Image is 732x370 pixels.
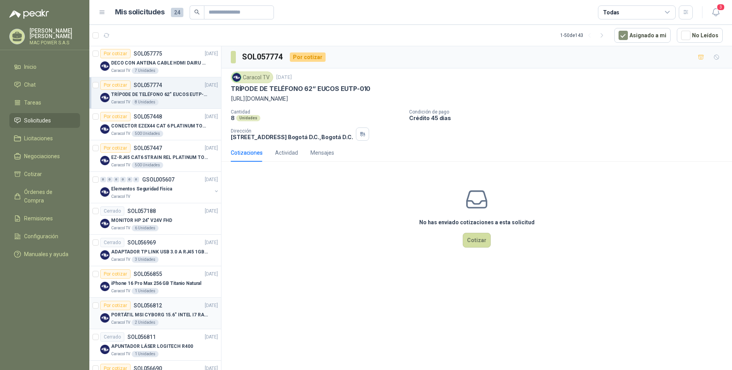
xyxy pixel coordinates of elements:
span: Órdenes de Compra [24,188,73,205]
span: Configuración [24,232,58,241]
a: Cotizar [9,167,80,182]
p: [URL][DOMAIN_NAME] [231,94,723,103]
span: search [194,9,200,15]
p: APUNTADOR LÁSER LOGITECH R400 [111,343,193,350]
div: Caracol TV [231,72,273,83]
a: CerradoSOL056811[DATE] Company LogoAPUNTADOR LÁSER LOGITECH R400Caracol TV1 Unidades [89,329,221,361]
img: Company Logo [100,250,110,260]
p: Condición de pago [409,109,729,115]
span: Inicio [24,63,37,71]
div: Cerrado [100,238,124,247]
div: Por cotizar [290,52,326,62]
button: Asignado a mi [614,28,671,43]
a: Por cotizarSOL056855[DATE] Company LogoiPhone 16 Pro Max 256 GB Titanio NaturalCaracol TV1 Unidades [89,266,221,298]
p: SOL057775 [134,51,162,56]
p: [DATE] [205,113,218,120]
div: Cerrado [100,206,124,216]
button: No Leídos [677,28,723,43]
a: Remisiones [9,211,80,226]
p: iPhone 16 Pro Max 256 GB Titanio Natural [111,280,201,287]
a: Configuración [9,229,80,244]
h3: No has enviado cotizaciones a esta solicitud [419,218,535,227]
div: Por cotizar [100,269,131,279]
div: 1 Unidades [132,351,159,357]
p: Caracol TV [111,68,130,74]
button: Cotizar [463,233,491,248]
p: [DATE] [205,208,218,215]
p: CONECTOR EZEX44 CAT 6 PLATINUM TOOLS [111,122,208,130]
p: TRÍPODE DE TELÉFONO 62“ EUCOS EUTP-010 [231,85,370,93]
p: Caracol TV [111,225,130,231]
span: Manuales y ayuda [24,250,68,258]
img: Company Logo [100,219,110,228]
img: Company Logo [100,124,110,134]
div: Mensajes [310,148,334,157]
div: 0 [113,177,119,182]
p: SOL057188 [127,208,156,214]
img: Company Logo [232,73,241,82]
p: [STREET_ADDRESS] Bogotá D.C. , Bogotá D.C. [231,134,353,140]
div: Cotizaciones [231,148,263,157]
div: Todas [603,8,619,17]
a: 0 0 0 0 0 0 GSOL005607[DATE] Company LogoElementos Seguridad FisicaCaracol TV [100,175,220,200]
p: Cantidad [231,109,403,115]
p: Caracol TV [111,351,130,357]
img: Company Logo [100,93,110,102]
span: Cotizar [24,170,42,178]
p: PORTÁTIL MSI CYBORG 15.6" INTEL I7 RAM 32GB - 1 TB / Nvidia GeForce RTX 4050 [111,311,208,319]
a: CerradoSOL056969[DATE] Company LogoADAPTADOR TP LINK USB 3.0 A RJ45 1GB WINDOWSCaracol TV3 Unidades [89,235,221,266]
div: Por cotizar [100,49,131,58]
p: Caracol TV [111,257,130,263]
a: Negociaciones [9,149,80,164]
div: 500 Unidades [132,162,163,168]
span: Tareas [24,98,41,107]
a: Órdenes de Compra [9,185,80,208]
p: Caracol TV [111,131,130,137]
p: [DATE] [205,50,218,58]
span: Licitaciones [24,134,53,143]
p: [DATE] [205,82,218,89]
a: Por cotizarSOL056812[DATE] Company LogoPORTÁTIL MSI CYBORG 15.6" INTEL I7 RAM 32GB - 1 TB / Nvidi... [89,298,221,329]
div: Actividad [275,148,298,157]
p: [PERSON_NAME] [PERSON_NAME] [30,28,80,39]
img: Company Logo [100,282,110,291]
span: 24 [171,8,183,17]
img: Company Logo [100,61,110,71]
img: Company Logo [100,345,110,354]
a: Por cotizarSOL057447[DATE] Company LogoEZ-RJ45 CAT6 STRAIN REL PLATINUM TOOLSCaracol TV500 Unidades [89,140,221,172]
img: Logo peakr [9,9,49,19]
h3: SOL057774 [242,51,284,63]
p: Caracol TV [111,194,130,200]
div: 0 [100,177,106,182]
img: Company Logo [100,313,110,323]
a: Por cotizarSOL057448[DATE] Company LogoCONECTOR EZEX44 CAT 6 PLATINUM TOOLSCaracol TV500 Unidades [89,109,221,140]
h1: Mis solicitudes [115,7,165,18]
div: 1 - 50 de 143 [560,29,608,42]
p: Crédito 45 días [409,115,729,121]
p: Dirección [231,128,353,134]
p: [DATE] [205,271,218,278]
span: Negociaciones [24,152,60,161]
a: Por cotizarSOL057774[DATE] Company LogoTRÍPODE DE TELÉFONO 62“ EUCOS EUTP-010Caracol TV8 Unidades [89,77,221,109]
span: 3 [716,3,725,11]
a: Por cotizarSOL057775[DATE] Company LogoDECO CON ANTENA CABLE HDMI DAIRU DR90014Caracol TV7 Unidades [89,46,221,77]
p: Caracol TV [111,162,130,168]
p: SOL057447 [134,145,162,151]
p: SOL057774 [134,82,162,88]
div: Por cotizar [100,143,131,153]
span: Solicitudes [24,116,51,125]
p: 8 [231,115,235,121]
div: 3 Unidades [132,257,159,263]
p: DECO CON ANTENA CABLE HDMI DAIRU DR90014 [111,59,208,67]
p: Elementos Seguridad Fisica [111,185,172,193]
p: ADAPTADOR TP LINK USB 3.0 A RJ45 1GB WINDOWS [111,248,208,256]
div: 6 Unidades [132,225,159,231]
p: [DATE] [205,176,218,183]
div: Por cotizar [100,301,131,310]
span: Remisiones [24,214,53,223]
p: Caracol TV [111,288,130,294]
p: SOL056855 [134,271,162,277]
div: 7 Unidades [132,68,159,74]
div: Cerrado [100,332,124,342]
div: 1 Unidades [132,288,159,294]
